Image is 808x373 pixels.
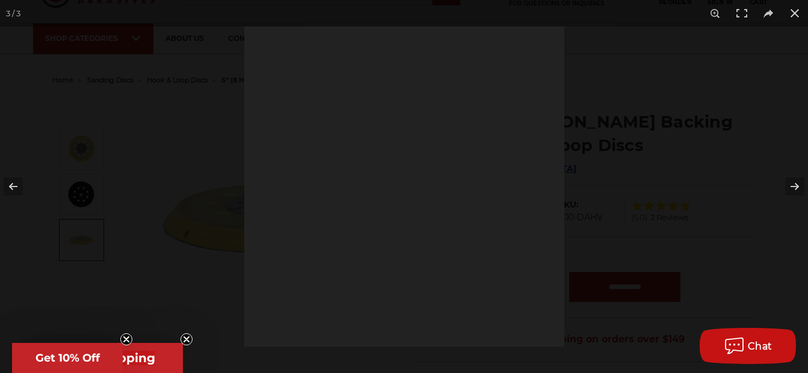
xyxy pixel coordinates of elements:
[120,333,132,345] button: Close teaser
[180,333,193,345] button: Close teaser
[12,343,123,373] div: Get 10% OffClose teaser
[12,343,183,373] div: Get Free ShippingClose teaser
[35,351,100,365] span: Get 10% Off
[700,328,796,364] button: Chat
[748,341,773,352] span: Chat
[766,156,808,217] button: Next (arrow right)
